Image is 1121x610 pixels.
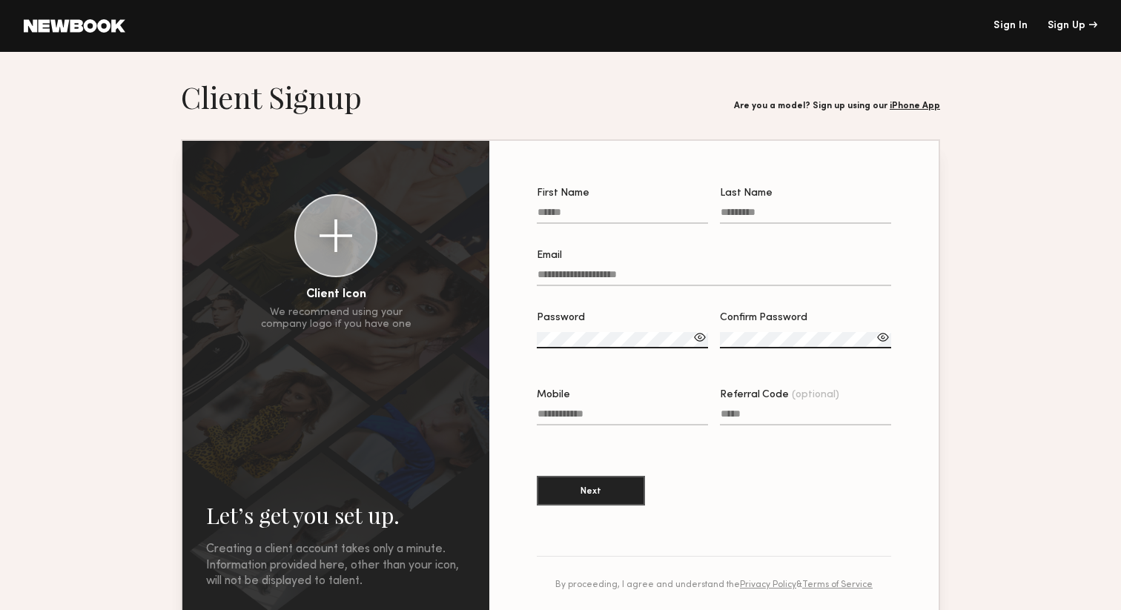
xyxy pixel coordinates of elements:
div: Are you a model? Sign up using our [734,102,940,111]
div: By proceeding, I agree and understand the & [537,580,891,590]
input: Confirm Password [720,332,891,348]
div: Referral Code [720,390,891,400]
div: Email [537,251,891,261]
input: Referral Code(optional) [720,408,891,425]
span: (optional) [792,390,839,400]
div: Sign Up [1048,21,1097,31]
a: Privacy Policy [740,580,796,589]
div: First Name [537,188,708,199]
div: We recommend using your company logo if you have one [261,307,411,331]
input: Last Name [720,207,891,224]
div: Mobile [537,390,708,400]
h2: Let’s get you set up. [206,500,466,530]
div: Last Name [720,188,891,199]
div: Client Icon [306,289,366,301]
input: Password [537,332,708,348]
a: Terms of Service [802,580,873,589]
div: Password [537,313,708,323]
div: Creating a client account takes only a minute. Information provided here, other than your icon, w... [206,542,466,590]
input: Mobile [537,408,708,425]
div: Confirm Password [720,313,891,323]
input: Email [537,269,891,286]
a: Sign In [993,21,1028,31]
button: Next [537,476,645,505]
input: First Name [537,207,708,224]
a: iPhone App [890,102,940,110]
h1: Client Signup [181,79,362,116]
